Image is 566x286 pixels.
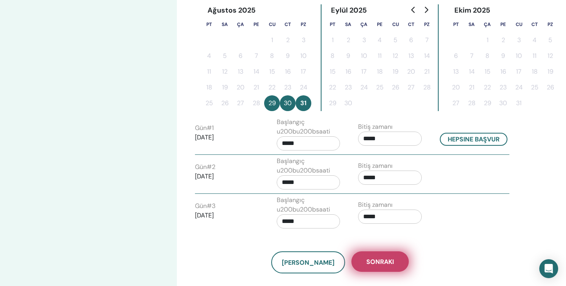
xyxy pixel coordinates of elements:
[271,251,345,273] button: [PERSON_NAME]
[403,17,419,32] th: Cumartesi
[325,32,340,48] button: 1
[495,17,511,32] th: Perşembe
[325,95,340,111] button: 29
[195,123,214,133] label: Gün # 1
[403,32,419,48] button: 6
[464,80,480,95] button: 21
[325,48,340,64] button: 8
[195,172,259,181] p: [DATE]
[527,17,542,32] th: Cumartesi
[542,48,558,64] button: 12
[464,17,480,32] th: Salı
[280,95,296,111] button: 30
[448,80,464,95] button: 20
[325,64,340,80] button: 15
[277,195,340,214] label: Başlangıç u200bu200bsaati
[388,48,403,64] button: 12
[248,80,264,95] button: 21
[511,32,527,48] button: 3
[248,95,264,111] button: 28
[264,32,280,48] button: 1
[407,2,420,18] button: Go to previous month
[280,32,296,48] button: 2
[248,48,264,64] button: 7
[464,48,480,64] button: 7
[217,17,233,32] th: Salı
[388,80,403,95] button: 26
[201,64,217,80] button: 11
[340,64,356,80] button: 16
[511,80,527,95] button: 24
[527,64,542,80] button: 18
[448,4,497,17] div: Ekim 2025
[356,32,372,48] button: 3
[527,80,542,95] button: 25
[495,80,511,95] button: 23
[356,64,372,80] button: 17
[388,32,403,48] button: 5
[480,95,495,111] button: 29
[340,80,356,95] button: 23
[358,161,393,171] label: Bitiş zamanı
[511,48,527,64] button: 10
[340,48,356,64] button: 9
[372,48,388,64] button: 11
[201,95,217,111] button: 25
[440,133,507,146] button: Hepsine başvur
[480,48,495,64] button: 8
[372,80,388,95] button: 25
[233,64,248,80] button: 13
[480,64,495,80] button: 15
[419,17,435,32] th: Pazar
[264,80,280,95] button: 22
[296,48,311,64] button: 10
[233,80,248,95] button: 20
[495,64,511,80] button: 16
[356,17,372,32] th: Çarşamba
[403,64,419,80] button: 20
[511,64,527,80] button: 17
[448,17,464,32] th: Pazartesi
[403,80,419,95] button: 27
[366,258,394,266] span: Sonraki
[448,95,464,111] button: 27
[372,64,388,80] button: 18
[495,48,511,64] button: 9
[420,2,432,18] button: Go to next month
[542,32,558,48] button: 5
[419,64,435,80] button: 21
[201,80,217,95] button: 18
[495,95,511,111] button: 30
[217,80,233,95] button: 19
[264,64,280,80] button: 15
[388,17,403,32] th: Cuma
[217,48,233,64] button: 5
[464,95,480,111] button: 28
[358,122,393,132] label: Bitiş zamanı
[419,48,435,64] button: 14
[296,95,311,111] button: 31
[233,17,248,32] th: Çarşamba
[351,251,409,272] button: Sonraki
[233,95,248,111] button: 27
[282,258,334,267] span: [PERSON_NAME]
[325,4,373,17] div: Eylül 2025
[372,32,388,48] button: 4
[264,17,280,32] th: Cuma
[277,156,340,175] label: Başlangıç u200bu200bsaati
[542,80,558,95] button: 26
[248,17,264,32] th: Perşembe
[248,64,264,80] button: 14
[340,95,356,111] button: 30
[480,32,495,48] button: 1
[340,32,356,48] button: 2
[340,17,356,32] th: Salı
[464,64,480,80] button: 14
[356,80,372,95] button: 24
[419,80,435,95] button: 28
[217,95,233,111] button: 26
[280,80,296,95] button: 23
[277,117,340,136] label: Başlangıç u200bu200bsaati
[280,48,296,64] button: 9
[403,48,419,64] button: 13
